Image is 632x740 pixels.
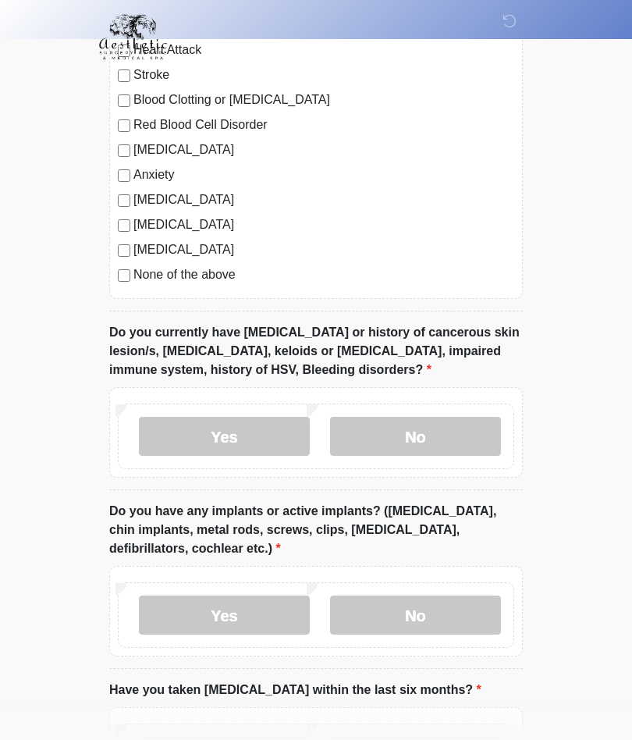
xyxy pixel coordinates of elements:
[118,194,130,207] input: [MEDICAL_DATA]
[118,219,130,232] input: [MEDICAL_DATA]
[133,240,514,259] label: [MEDICAL_DATA]
[118,269,130,282] input: None of the above
[118,144,130,157] input: [MEDICAL_DATA]
[133,116,514,134] label: Red Blood Cell Disorder
[118,94,130,107] input: Blood Clotting or [MEDICAL_DATA]
[133,190,514,209] label: [MEDICAL_DATA]
[133,215,514,234] label: [MEDICAL_DATA]
[118,69,130,82] input: Stroke
[139,417,310,456] label: Yes
[133,265,514,284] label: None of the above
[118,244,130,257] input: [MEDICAL_DATA]
[133,165,514,184] label: Anxiety
[109,323,523,379] label: Do you currently have [MEDICAL_DATA] or history of cancerous skin lesion/s, [MEDICAL_DATA], keloi...
[330,417,501,456] label: No
[133,91,514,109] label: Blood Clotting or [MEDICAL_DATA]
[133,141,514,159] label: [MEDICAL_DATA]
[109,681,481,699] label: Have you taken [MEDICAL_DATA] within the last six months?
[139,596,310,635] label: Yes
[109,502,523,558] label: Do you have any implants or active implants? ([MEDICAL_DATA], chin implants, metal rods, screws, ...
[118,119,130,132] input: Red Blood Cell Disorder
[94,12,172,62] img: Aesthetic Surgery Centre, PLLC Logo
[330,596,501,635] label: No
[118,169,130,182] input: Anxiety
[133,66,514,84] label: Stroke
